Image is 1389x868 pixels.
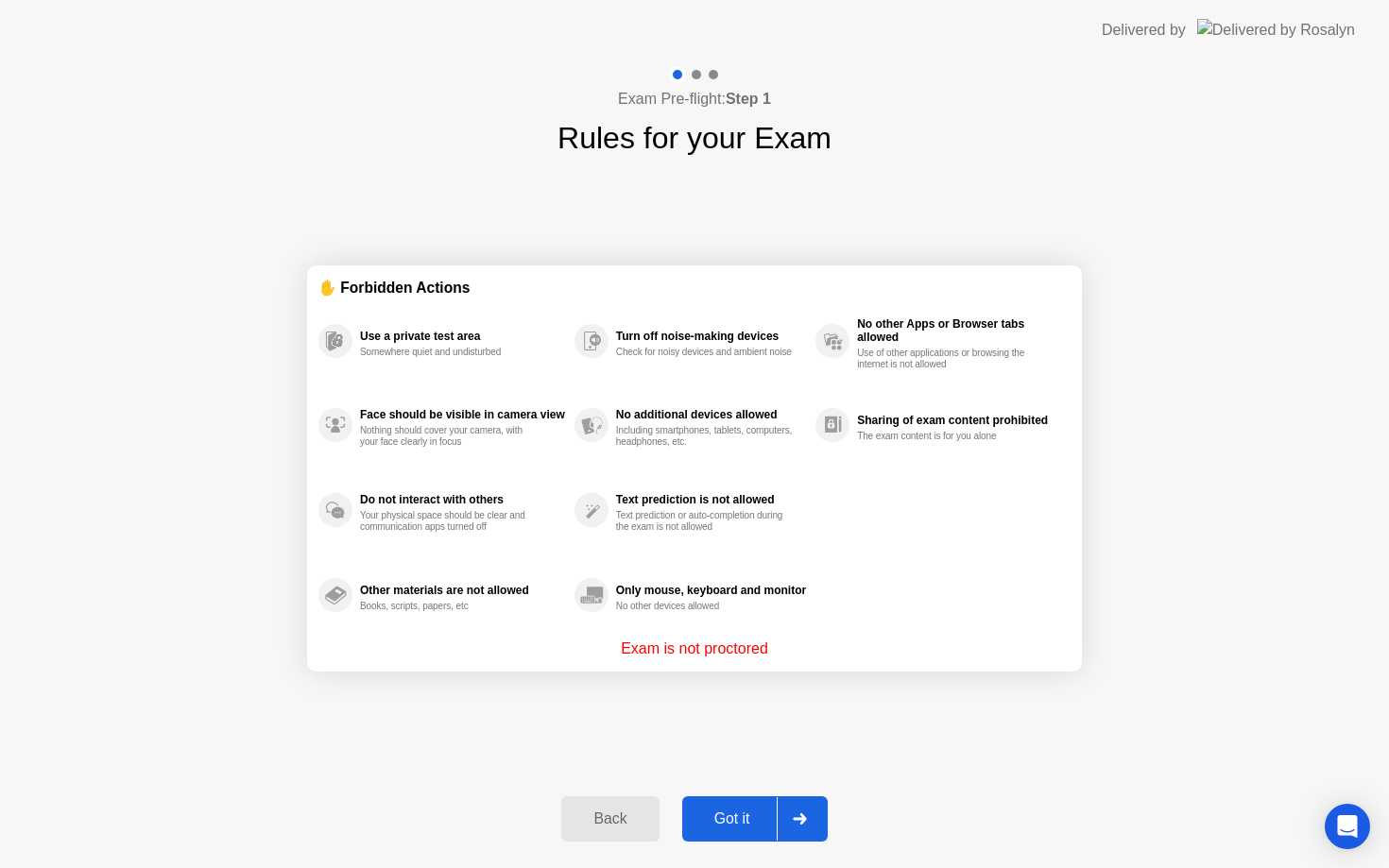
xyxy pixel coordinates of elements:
[616,347,795,358] div: Check for noisy devices and ambient noise
[616,601,795,612] div: No other devices allowed
[616,493,806,506] div: Text prediction is not allowed
[360,510,539,533] div: Your physical space should be clear and communication apps turned off
[360,347,539,358] div: Somewhere quiet and undisturbed
[688,810,777,827] div: Got it
[616,584,806,597] div: Only mouse, keyboard and monitor
[621,638,768,660] p: Exam is not proctored
[360,601,539,612] div: Books, scripts, papers, etc
[857,414,1061,427] div: Sharing of exam content prohibited
[857,431,1036,442] div: The exam content is for you alone
[857,348,1036,370] div: Use of other applications or browsing the internet is not allowed
[360,493,565,506] div: Do not interact with others
[616,510,795,533] div: Text prediction or auto-completion during the exam is not allowed
[616,408,806,421] div: No additional devices allowed
[1102,19,1186,42] div: Delivered by
[857,317,1061,344] div: No other Apps or Browser tabs allowed
[561,796,659,842] button: Back
[682,796,828,842] button: Got it
[618,88,771,111] h4: Exam Pre-flight:
[360,425,539,448] div: Nothing should cover your camera, with your face clearly in focus
[360,584,565,597] div: Other materials are not allowed
[360,408,565,421] div: Face should be visible in camera view
[616,425,795,448] div: Including smartphones, tablets, computers, headphones, etc.
[1197,19,1355,41] img: Delivered by Rosalyn
[567,810,653,827] div: Back
[318,277,1071,298] div: ✋ Forbidden Actions
[1325,804,1370,849] div: Open Intercom Messenger
[557,115,832,161] h1: Rules for your Exam
[616,330,806,343] div: Turn off noise-making devices
[360,330,565,343] div: Use a private test area
[726,91,771,107] b: Step 1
